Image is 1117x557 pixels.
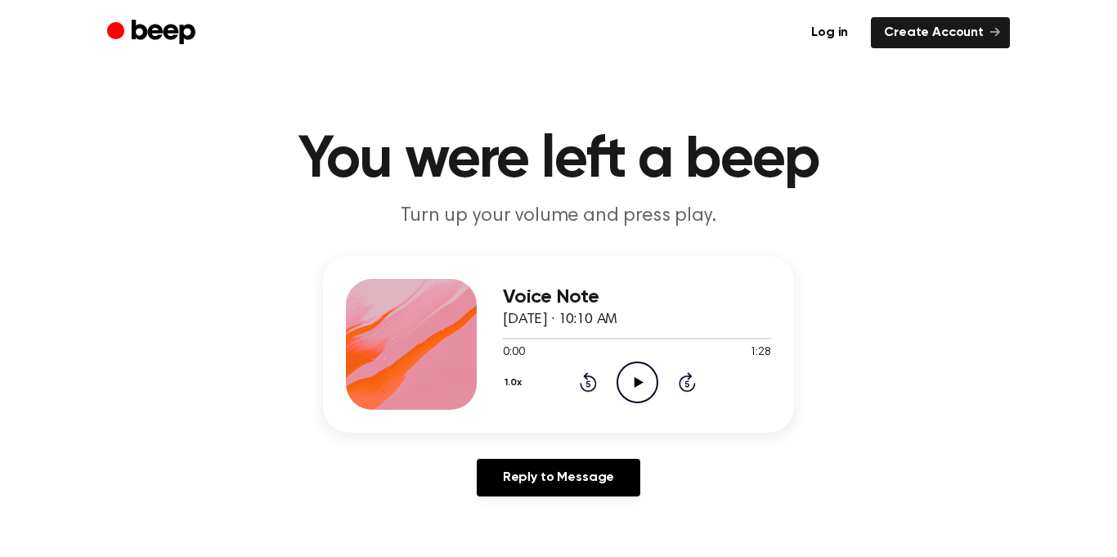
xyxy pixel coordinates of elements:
a: Beep [107,17,200,49]
h3: Voice Note [503,286,771,308]
h1: You were left a beep [140,131,977,190]
a: Create Account [871,17,1010,48]
span: [DATE] · 10:10 AM [503,312,617,327]
a: Reply to Message [477,459,640,496]
button: 1.0x [503,369,528,397]
span: 0:00 [503,344,524,362]
span: 1:28 [750,344,771,362]
p: Turn up your volume and press play. [244,203,873,230]
a: Log in [798,17,861,48]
